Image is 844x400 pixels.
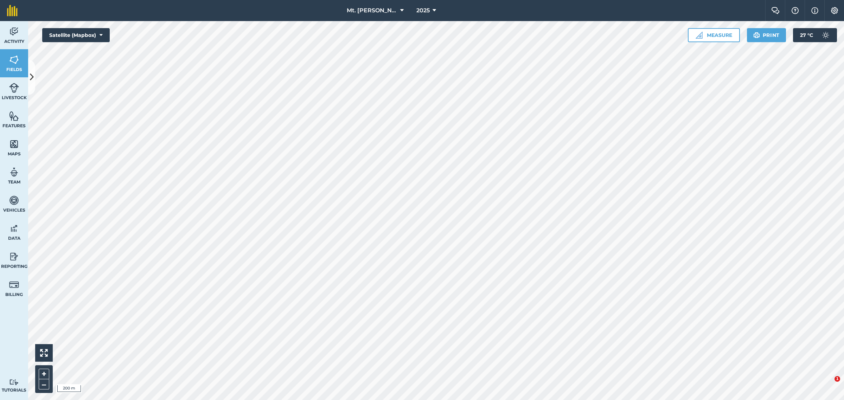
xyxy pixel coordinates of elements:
img: svg+xml;base64,PD94bWwgdmVyc2lvbj0iMS4wIiBlbmNvZGluZz0idXRmLTgiPz4KPCEtLSBHZW5lcmF0b3I6IEFkb2JlIE... [9,26,19,37]
img: Ruler icon [696,32,703,39]
button: + [39,369,49,379]
button: Measure [688,28,740,42]
button: 27 °C [793,28,837,42]
img: svg+xml;base64,PD94bWwgdmVyc2lvbj0iMS4wIiBlbmNvZGluZz0idXRmLTgiPz4KPCEtLSBHZW5lcmF0b3I6IEFkb2JlIE... [819,28,833,42]
img: Two speech bubbles overlapping with the left bubble in the forefront [771,7,780,14]
button: Satellite (Mapbox) [42,28,110,42]
img: svg+xml;base64,PD94bWwgdmVyc2lvbj0iMS4wIiBlbmNvZGluZz0idXRmLTgiPz4KPCEtLSBHZW5lcmF0b3I6IEFkb2JlIE... [9,223,19,234]
span: 1 [835,376,840,382]
button: – [39,379,49,389]
span: 27 ° C [800,28,813,42]
img: svg+xml;base64,PHN2ZyB4bWxucz0iaHR0cDovL3d3dy53My5vcmcvMjAwMC9zdmciIHdpZHRoPSI1NiIgaGVpZ2h0PSI2MC... [9,139,19,149]
img: svg+xml;base64,PD94bWwgdmVyc2lvbj0iMS4wIiBlbmNvZGluZz0idXRmLTgiPz4KPCEtLSBHZW5lcmF0b3I6IEFkb2JlIE... [9,195,19,206]
span: Mt. [PERSON_NAME] [347,6,397,15]
img: svg+xml;base64,PHN2ZyB4bWxucz0iaHR0cDovL3d3dy53My5vcmcvMjAwMC9zdmciIHdpZHRoPSIxOSIgaGVpZ2h0PSIyNC... [753,31,760,39]
button: Print [747,28,786,42]
img: svg+xml;base64,PD94bWwgdmVyc2lvbj0iMS4wIiBlbmNvZGluZz0idXRmLTgiPz4KPCEtLSBHZW5lcmF0b3I6IEFkb2JlIE... [9,83,19,93]
span: 2025 [416,6,430,15]
img: svg+xml;base64,PD94bWwgdmVyc2lvbj0iMS4wIiBlbmNvZGluZz0idXRmLTgiPz4KPCEtLSBHZW5lcmF0b3I6IEFkb2JlIE... [9,279,19,290]
img: Four arrows, one pointing top left, one top right, one bottom right and the last bottom left [40,349,48,357]
img: svg+xml;base64,PHN2ZyB4bWxucz0iaHR0cDovL3d3dy53My5vcmcvMjAwMC9zdmciIHdpZHRoPSI1NiIgaGVpZ2h0PSI2MC... [9,54,19,65]
img: fieldmargin Logo [7,5,18,16]
iframe: Intercom live chat [820,376,837,393]
img: svg+xml;base64,PD94bWwgdmVyc2lvbj0iMS4wIiBlbmNvZGluZz0idXRmLTgiPz4KPCEtLSBHZW5lcmF0b3I6IEFkb2JlIE... [9,251,19,262]
img: svg+xml;base64,PHN2ZyB4bWxucz0iaHR0cDovL3d3dy53My5vcmcvMjAwMC9zdmciIHdpZHRoPSIxNyIgaGVpZ2h0PSIxNy... [811,6,818,15]
img: A cog icon [830,7,839,14]
img: svg+xml;base64,PD94bWwgdmVyc2lvbj0iMS4wIiBlbmNvZGluZz0idXRmLTgiPz4KPCEtLSBHZW5lcmF0b3I6IEFkb2JlIE... [9,167,19,178]
img: A question mark icon [791,7,799,14]
img: svg+xml;base64,PHN2ZyB4bWxucz0iaHR0cDovL3d3dy53My5vcmcvMjAwMC9zdmciIHdpZHRoPSI1NiIgaGVpZ2h0PSI2MC... [9,111,19,121]
img: svg+xml;base64,PD94bWwgdmVyc2lvbj0iMS4wIiBlbmNvZGluZz0idXRmLTgiPz4KPCEtLSBHZW5lcmF0b3I6IEFkb2JlIE... [9,379,19,386]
